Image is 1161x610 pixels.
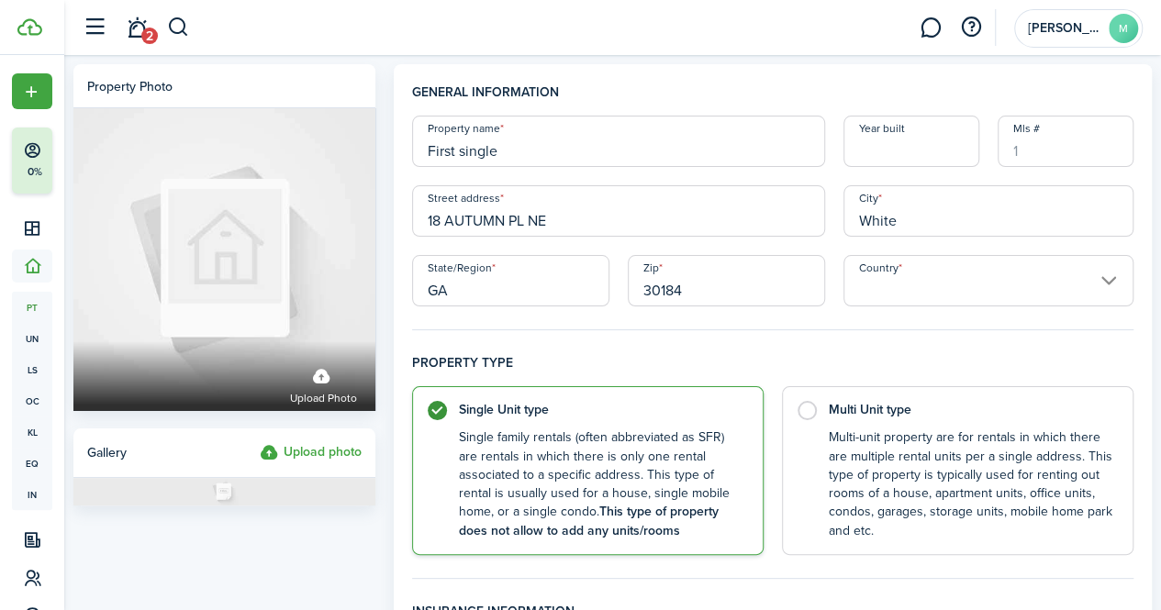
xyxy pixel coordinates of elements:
a: eq [12,448,52,479]
a: un [12,323,52,354]
avatar-text: M [1109,14,1138,43]
img: Photo placeholder [73,478,375,505]
a: ls [12,354,52,385]
control-radio-card-description: Multi-unit property are for rentals in which there are multiple rental units per a single address... [829,428,1114,540]
img: TenantCloud [17,18,42,36]
span: Upload photo [290,389,357,407]
a: Notifications [119,5,154,51]
span: 2 [141,28,158,44]
button: Open resource center [955,12,987,43]
p: 0% [23,164,46,180]
control-radio-card-title: Multi Unit type [829,401,1114,419]
button: Search [167,12,190,43]
div: Property photo [87,77,173,96]
b: This type of property does not allow to add any units/rooms [459,502,719,539]
h4: General information [412,83,1133,116]
button: Open menu [12,73,52,109]
span: Michael [1028,22,1101,35]
button: 0% [12,128,164,194]
a: oc [12,385,52,416]
input: Start typing the address and then select from the dropdown [412,185,825,237]
a: kl [12,416,52,448]
span: Gallery [87,443,127,462]
a: in [12,479,52,510]
button: Open sidebar [77,10,112,45]
control-radio-card-description: Single family rentals (often abbreviated as SFR) are rentals in which there is only one rental as... [459,428,744,540]
control-radio-card-title: Single Unit type [459,401,744,419]
h4: Property type [412,353,1133,386]
a: Messaging [913,5,948,51]
a: pt [12,292,52,323]
label: Upload photo [290,359,357,407]
input: 1 [998,116,1133,167]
